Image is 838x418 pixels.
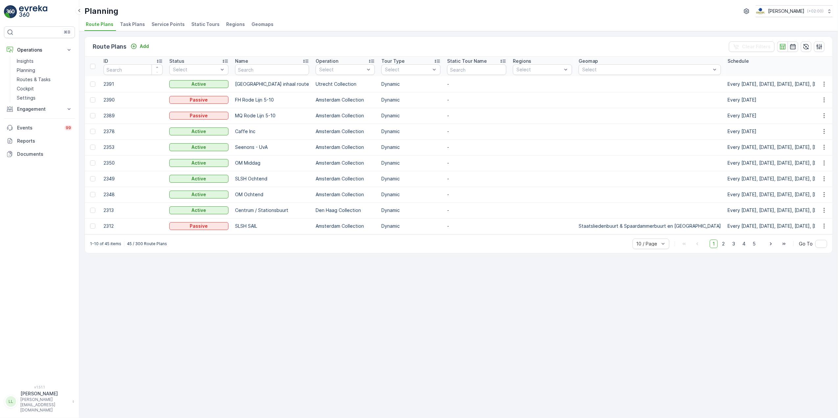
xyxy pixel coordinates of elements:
div: LL [6,396,16,407]
button: Passive [169,222,228,230]
p: Active [192,128,206,135]
p: SLSH Ochtend [235,175,309,182]
input: Search [104,64,163,75]
p: Routes & Tasks [17,76,51,83]
p: SLSH SAIL [235,223,309,229]
div: Toggle Row Selected [90,81,95,87]
p: Active [192,160,206,166]
p: Geomap [579,58,598,64]
p: MQ Rode Lijn 5-10 [235,112,309,119]
p: - [447,223,506,229]
button: LL[PERSON_NAME][PERSON_NAME][EMAIL_ADDRESS][DOMAIN_NAME] [4,390,75,413]
p: Passive [190,112,208,119]
p: Select [319,66,365,73]
p: [GEOGRAPHIC_DATA] inhaal route [235,81,309,87]
p: 1-10 of 45 items [90,241,121,246]
p: ⌘B [64,30,70,35]
p: Amsterdam Collection [316,160,375,166]
p: 99 [66,125,71,130]
p: Dynamic [381,97,441,103]
p: 2391 [104,81,163,87]
p: Tour Type [381,58,405,64]
span: Go To [799,241,813,247]
p: - [447,175,506,182]
p: Amsterdam Collection [316,144,375,151]
p: Amsterdam Collection [316,112,375,119]
p: Clear Filters [742,43,771,50]
div: Toggle Row Selected [90,129,95,134]
a: Events99 [4,121,75,134]
p: Passive [190,97,208,103]
div: Toggle Row Selected [90,160,95,166]
span: 5 [750,240,758,248]
p: Name [235,58,248,64]
p: [PERSON_NAME] [768,8,804,14]
p: - [447,97,506,103]
p: Planning [17,67,35,74]
p: Active [192,207,206,214]
button: Active [169,80,228,88]
p: Select [582,66,711,73]
button: Passive [169,112,228,120]
p: 2389 [104,112,163,119]
span: v 1.51.1 [4,385,75,389]
input: Search [235,64,309,75]
p: Static Tour Name [447,58,487,64]
p: Insights [17,58,34,64]
button: Add [128,42,152,50]
p: Cockpit [17,85,34,92]
span: 2 [719,240,728,248]
p: Add [140,43,149,50]
p: - [447,144,506,151]
p: - [447,160,506,166]
p: 2390 [104,97,163,103]
p: Caffe Inc [235,128,309,135]
a: Reports [4,134,75,148]
p: - [447,207,506,214]
p: Reports [17,138,72,144]
button: Active [169,206,228,214]
p: Operation [316,58,338,64]
div: Toggle Row Selected [90,208,95,213]
p: Staatsliedenbuurt & Spaardammerbuurt en [GEOGRAPHIC_DATA] [579,223,721,229]
a: Documents [4,148,75,161]
p: - [447,81,506,87]
p: - [447,112,506,119]
button: [PERSON_NAME](+02:00) [756,5,833,17]
p: 2350 [104,160,163,166]
span: 1 [710,240,718,248]
p: Dynamic [381,81,441,87]
p: Active [192,191,206,198]
button: Active [169,191,228,198]
span: Geomaps [251,21,274,28]
p: [PERSON_NAME][EMAIL_ADDRESS][DOMAIN_NAME] [20,397,69,413]
p: Amsterdam Collection [316,223,375,229]
button: Passive [169,96,228,104]
p: 2378 [104,128,163,135]
p: 2353 [104,144,163,151]
p: ( +02:00 ) [807,9,824,14]
p: Regions [513,58,531,64]
div: Toggle Row Selected [90,97,95,103]
p: 2312 [104,223,163,229]
a: Cockpit [14,84,75,93]
p: Active [192,81,206,87]
p: Amsterdam Collection [316,175,375,182]
button: Active [169,175,228,183]
p: Select [173,66,218,73]
p: Dynamic [381,112,441,119]
img: basis-logo_rgb2x.png [756,8,765,15]
button: Active [169,159,228,167]
input: Search [447,64,506,75]
p: Dynamic [381,207,441,214]
p: Documents [17,151,72,157]
p: 2313 [104,207,163,214]
span: Static Tours [191,21,220,28]
p: Select [385,66,430,73]
p: Dynamic [381,223,441,229]
div: Toggle Row Selected [90,192,95,197]
p: 45 / 300 Route Plans [127,241,167,246]
p: Centrum / Stationsbuurt [235,207,309,214]
button: Active [169,143,228,151]
span: Route Plans [86,21,113,28]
